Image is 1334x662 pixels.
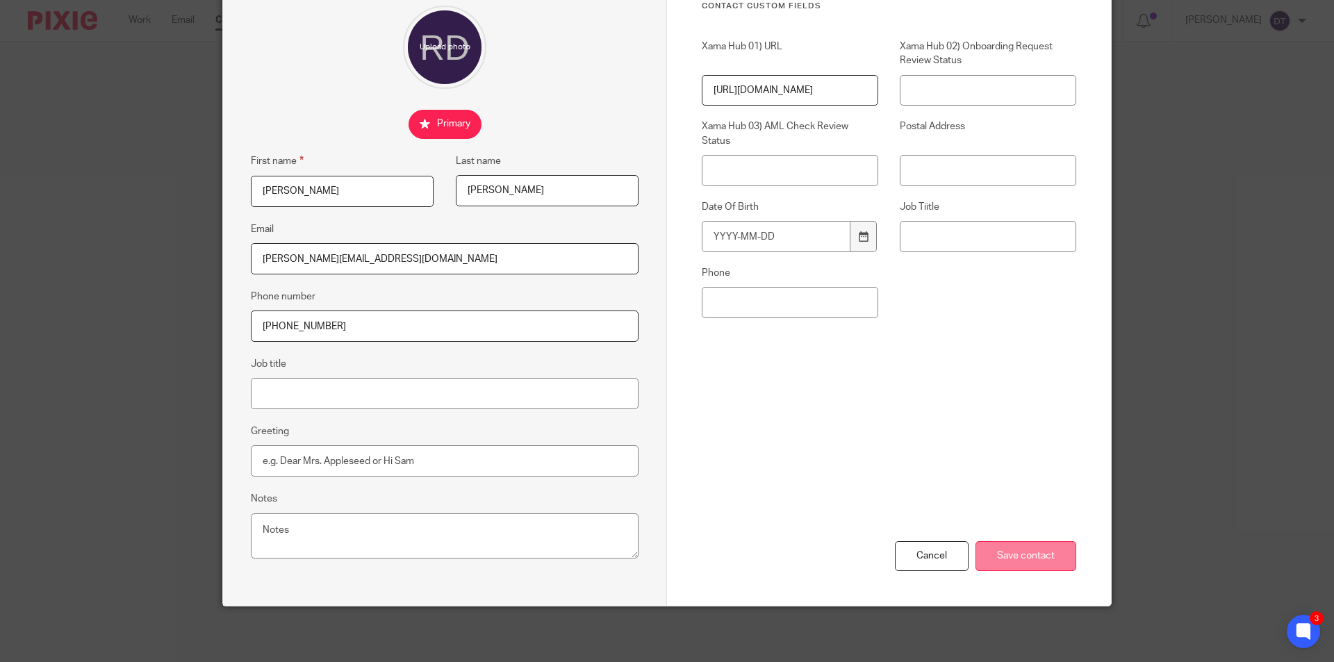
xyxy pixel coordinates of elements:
label: Xama Hub 01) URL [702,40,878,68]
input: YYYY-MM-DD [702,221,850,252]
label: Greeting [251,424,289,438]
label: Job Tiitle [900,200,1076,214]
label: Xama Hub 03) AML Check Review Status [702,119,878,148]
label: Job title [251,357,286,371]
div: 3 [1310,611,1324,625]
label: First name [251,153,304,169]
input: Save contact [975,541,1076,571]
label: Email [251,222,274,236]
div: Cancel [895,541,969,571]
input: e.g. Dear Mrs. Appleseed or Hi Sam [251,445,639,477]
label: Phone number [251,290,315,304]
label: Notes [251,492,277,506]
label: Xama Hub 02) Onboarding Request Review Status [900,40,1076,68]
label: Date Of Birth [702,200,878,214]
h3: Contact Custom fields [702,1,1076,12]
label: Last name [456,154,501,168]
label: Phone [702,266,878,280]
label: Postal Address [900,119,1076,148]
